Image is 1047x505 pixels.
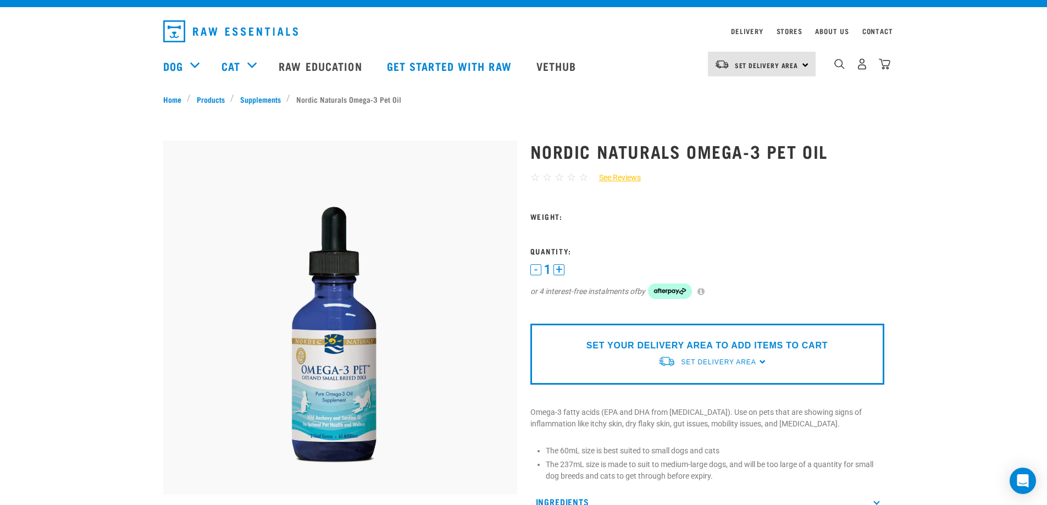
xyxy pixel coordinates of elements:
[714,59,729,69] img: van-moving.png
[588,172,641,184] a: See Reviews
[546,459,884,482] li: The 237mL size is made to suit to medium-large dogs, and will be too large of a quantity for smal...
[163,141,517,495] img: Bottle Of 60ml Omega3 For Pets
[862,29,893,33] a: Contact
[530,247,884,255] h3: Quantity:
[681,358,756,366] span: Set Delivery Area
[191,93,230,105] a: Products
[542,171,552,184] span: ☆
[553,264,564,275] button: +
[546,445,884,457] li: The 60mL size is best suited to small dogs and cats
[731,29,763,33] a: Delivery
[530,284,884,299] div: or 4 interest-free instalments of by
[163,93,884,105] nav: breadcrumbs
[735,63,799,67] span: Set Delivery Area
[777,29,802,33] a: Stores
[648,284,692,299] img: Afterpay
[163,93,187,105] a: Home
[530,212,884,220] h3: Weight:
[879,58,890,70] img: home-icon@2x.png
[530,407,884,430] p: Omega-3 fatty acids (EPA and DHA from [MEDICAL_DATA]). Use on pets that are showing signs of infl...
[567,171,576,184] span: ☆
[579,171,588,184] span: ☆
[154,16,893,47] nav: dropdown navigation
[544,264,551,275] span: 1
[530,264,541,275] button: -
[163,20,298,42] img: Raw Essentials Logo
[815,29,849,33] a: About Us
[586,339,828,352] p: SET YOUR DELIVERY AREA TO ADD ITEMS TO CART
[856,58,868,70] img: user.png
[555,171,564,184] span: ☆
[268,44,375,88] a: Raw Education
[530,171,540,184] span: ☆
[163,58,183,74] a: Dog
[234,93,286,105] a: Supplements
[525,44,590,88] a: Vethub
[221,58,240,74] a: Cat
[530,141,884,161] h1: Nordic Naturals Omega-3 Pet Oil
[834,59,845,69] img: home-icon-1@2x.png
[376,44,525,88] a: Get started with Raw
[658,356,675,367] img: van-moving.png
[1010,468,1036,494] div: Open Intercom Messenger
